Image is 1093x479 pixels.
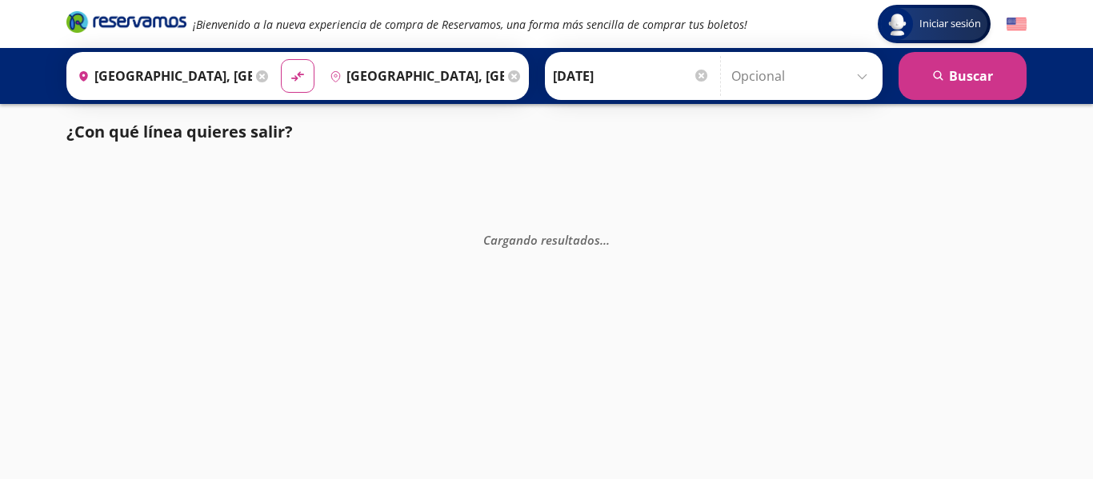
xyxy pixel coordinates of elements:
p: ¿Con qué línea quieres salir? [66,120,293,144]
a: Brand Logo [66,10,186,38]
input: Buscar Destino [323,56,504,96]
input: Opcional [731,56,875,96]
input: Buscar Origen [71,56,252,96]
span: Iniciar sesión [913,16,987,32]
button: Buscar [899,52,1027,100]
i: Brand Logo [66,10,186,34]
em: ¡Bienvenido a la nueva experiencia de compra de Reservamos, una forma más sencilla de comprar tus... [193,17,747,32]
em: Cargando resultados [483,231,610,247]
span: . [600,231,603,247]
button: English [1007,14,1027,34]
input: Elegir Fecha [553,56,710,96]
span: . [607,231,610,247]
span: . [603,231,607,247]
